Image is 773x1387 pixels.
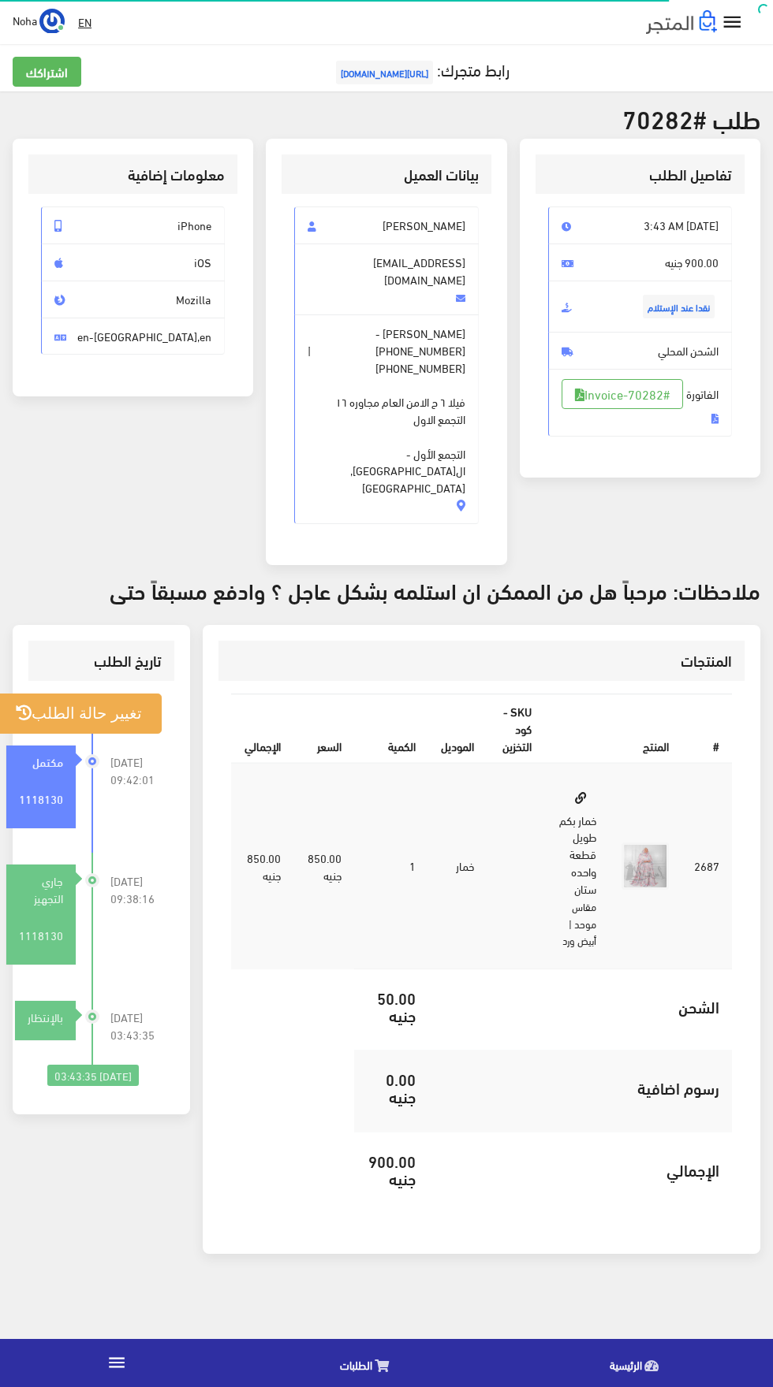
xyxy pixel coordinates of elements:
[367,1070,416,1105] h5: 0.00 جنيه
[13,104,760,132] h2: طلب #70282
[294,314,478,523] span: [PERSON_NAME] - |
[336,61,433,84] span: [URL][DOMAIN_NAME]
[544,694,682,763] th: المنتج
[367,989,416,1024] h5: 50.00 جنيه
[41,206,225,244] span: iPhone
[6,913,76,957] div: 1118130
[682,694,732,763] th: #
[41,653,162,668] h3: تاريخ الطلب
[354,763,428,969] td: 1
[13,10,37,30] span: Noha
[78,12,91,32] u: EN
[332,54,510,84] a: رابط متجرك:[URL][DOMAIN_NAME]
[32,753,63,770] strong: مكتمل
[41,318,225,355] span: en-[GEOGRAPHIC_DATA],en
[72,8,98,36] a: EN
[15,1009,76,1026] div: بالإنتظار
[294,167,478,182] h3: بيانات العميل
[375,359,465,377] span: [PHONE_NUMBER]
[13,8,65,33] a: ... Noha
[721,11,744,34] i: 
[548,206,732,244] span: [DATE] 3:43 AM
[428,763,487,969] td: خمار
[367,1152,416,1187] h5: 900.00 جنيه
[441,1161,719,1178] h5: اﻹجمالي
[610,1355,642,1374] span: الرئيسية
[19,790,63,807] strong: 1118130
[231,763,293,969] td: 850.00 جنيه
[39,9,65,34] img: ...
[294,206,478,244] span: [PERSON_NAME]
[294,244,478,315] span: [EMAIL_ADDRESS][DOMAIN_NAME]
[646,10,717,34] img: .
[375,342,465,359] span: [PHONE_NUMBER]
[293,763,353,969] td: 850.00 جنيه
[548,244,732,281] span: 900.00 جنيه
[572,897,596,933] small: مقاس موحد
[110,872,162,907] span: [DATE] 09:38:16
[41,167,225,182] h3: معلومات إضافية
[308,377,465,496] span: فيلا ٦ ح الامن العام مجاوره ١٦ التجمع الاول التجمع الأول - ال[GEOGRAPHIC_DATA], [GEOGRAPHIC_DATA]
[562,379,683,409] a: #Invoice-70282
[106,1352,127,1373] i: 
[110,1009,162,1043] span: [DATE] 03:43:35
[503,1343,773,1383] a: الرئيسية
[6,872,76,907] div: جاري التجهيز
[340,1355,372,1374] span: الطلبات
[562,914,596,950] small: | أبيض ورد
[441,998,719,1015] h5: الشحن
[548,332,732,370] span: الشحن المحلي
[13,57,81,87] a: اشتراكك
[682,763,732,969] td: 2687
[643,295,715,318] span: نقدا عند الإستلام
[293,694,353,763] th: السعر
[231,694,293,763] th: اﻹجمالي
[47,1065,139,1087] div: [DATE] 03:43:35
[428,694,487,763] th: الموديل
[544,763,609,969] td: خمار بكم طويل قطعة واحده ستان
[354,694,428,763] th: الكمية
[231,653,732,668] h3: المنتجات
[441,1079,719,1096] h5: رسوم اضافية
[548,167,732,182] h3: تفاصيل الطلب
[41,244,225,281] span: iOS
[233,1343,503,1383] a: الطلبات
[548,369,732,437] span: الفاتورة
[487,694,544,763] th: SKU - كود التخزين
[110,753,162,788] span: [DATE] 09:42:01
[41,281,225,318] span: Mozilla
[13,578,760,602] h3: ملاحظات: مرحباً هل من الممكن ان استلمه بشكل عاجل ؟ وادفع مسبقاً حتى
